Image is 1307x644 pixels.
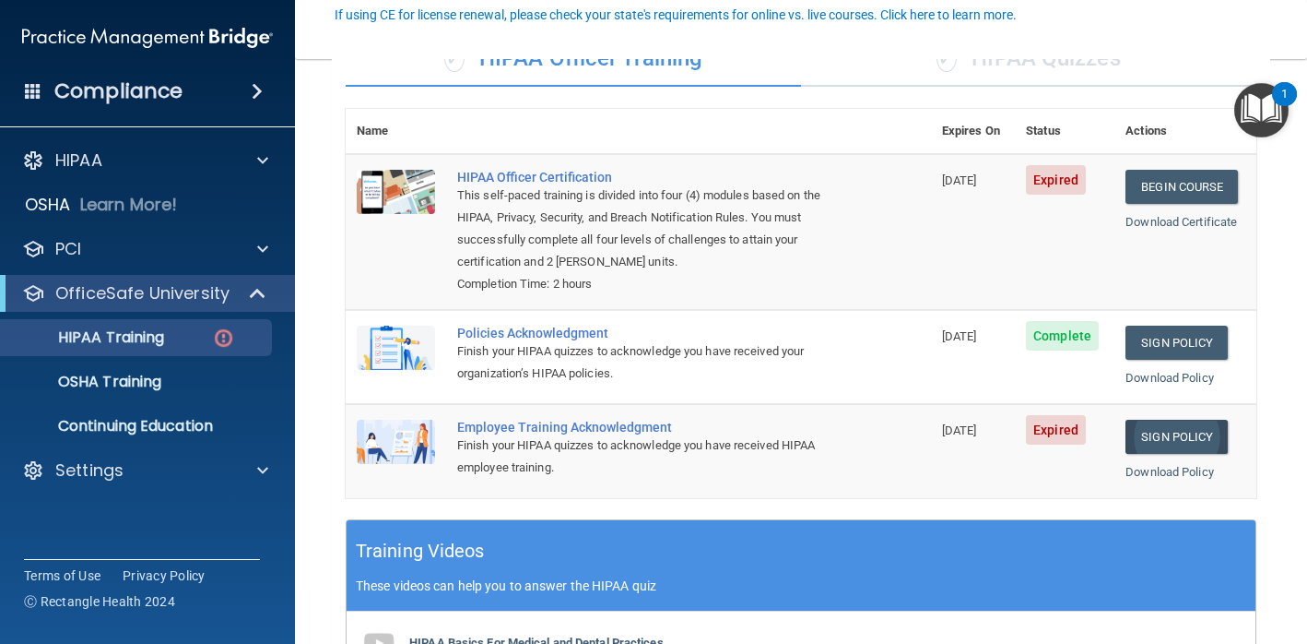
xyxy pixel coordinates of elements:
[457,170,839,185] a: HIPAA Officer Certification
[457,340,839,385] div: Finish your HIPAA quizzes to acknowledge you have received your organization’s HIPAA policies.
[1125,465,1214,479] a: Download Policy
[457,273,839,295] div: Completion Time: 2 hours
[1281,94,1288,118] div: 1
[123,566,206,585] a: Privacy Policy
[942,329,977,343] span: [DATE]
[22,238,268,260] a: PCI
[457,185,839,273] div: This self-paced training is divided into four (4) modules based on the HIPAA, Privacy, Security, ...
[1125,215,1237,229] a: Download Certificate
[24,566,100,585] a: Terms of Use
[1114,109,1256,154] th: Actions
[1125,170,1238,204] a: Begin Course
[1015,109,1114,154] th: Status
[22,282,267,304] a: OfficeSafe University
[457,435,839,479] div: Finish your HIPAA quizzes to acknowledge you have received HIPAA employee training.
[335,8,1017,21] div: If using CE for license renewal, please check your state's requirements for online vs. live cours...
[22,149,268,172] a: HIPAA
[54,78,183,104] h4: Compliance
[12,417,264,435] p: Continuing Education
[346,31,801,87] div: HIPAA Officer Training
[80,194,178,216] p: Learn More!
[1125,420,1228,454] a: Sign Policy
[22,19,273,56] img: PMB logo
[942,423,977,437] span: [DATE]
[55,238,81,260] p: PCI
[942,173,977,187] span: [DATE]
[1125,371,1214,385] a: Download Policy
[931,109,1015,154] th: Expires On
[457,326,839,340] div: Policies Acknowledgment
[22,459,268,482] a: Settings
[55,282,230,304] p: OfficeSafe University
[444,44,465,72] span: ✓
[25,194,71,216] p: OSHA
[55,149,102,172] p: HIPAA
[12,328,164,347] p: HIPAA Training
[24,592,175,611] span: Ⓒ Rectangle Health 2024
[1026,321,1099,351] span: Complete
[12,373,161,391] p: OSHA Training
[936,44,957,72] span: ✓
[1125,326,1228,360] a: Sign Policy
[356,578,1246,593] p: These videos can help you to answer the HIPAA quiz
[346,109,446,154] th: Name
[332,6,1019,24] button: If using CE for license renewal, please check your state's requirements for online vs. live cours...
[457,420,839,435] div: Employee Training Acknowledgment
[212,327,235,350] img: danger-circle.6113f641.png
[1234,83,1289,137] button: Open Resource Center, 1 new notification
[801,31,1256,87] div: HIPAA Quizzes
[55,459,124,482] p: Settings
[356,535,485,567] h5: Training Videos
[1026,415,1086,445] span: Expired
[1026,165,1086,195] span: Expired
